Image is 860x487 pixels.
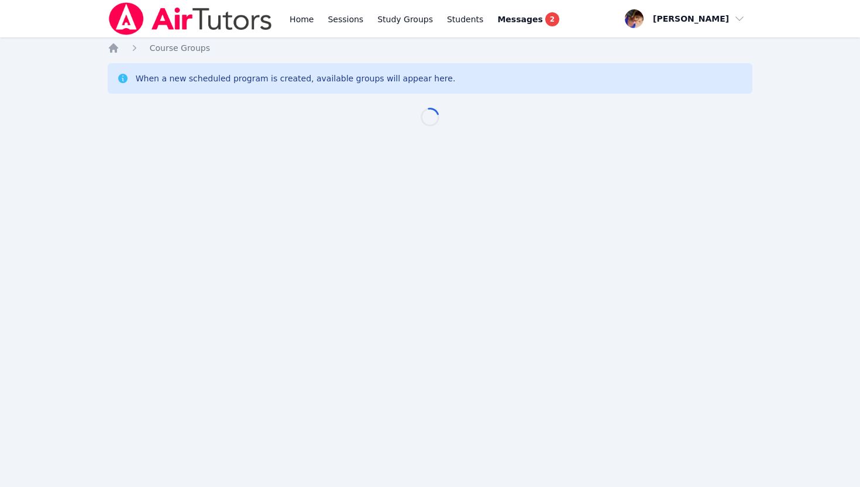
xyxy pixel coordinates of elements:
[108,42,753,54] nav: Breadcrumb
[150,43,210,53] span: Course Groups
[108,2,273,35] img: Air Tutors
[136,73,456,84] div: When a new scheduled program is created, available groups will appear here.
[545,12,559,26] span: 2
[497,13,542,25] span: Messages
[150,42,210,54] a: Course Groups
